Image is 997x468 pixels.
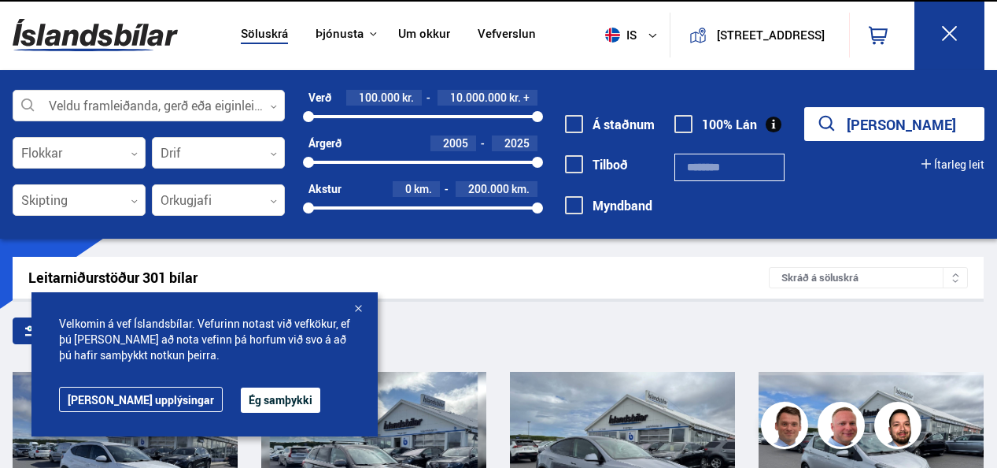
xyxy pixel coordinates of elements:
button: [PERSON_NAME] [804,107,984,141]
span: 2025 [504,136,530,150]
span: + [523,91,530,104]
button: [STREET_ADDRESS] [713,28,829,42]
a: Vefverslun [478,27,536,43]
span: 2005 [443,136,468,150]
span: 100.000 [359,90,400,105]
label: Tilboð [565,158,628,172]
div: Skráð á söluskrá [769,267,967,288]
div: Verð [308,91,331,104]
span: Velkomin á vef Íslandsbílar. Vefurinn notast við vefkökur, ef þú [PERSON_NAME] að nota vefinn þá ... [59,316,350,363]
label: Á staðnum [565,117,655,132]
span: km. [414,183,432,195]
div: Sía [13,318,76,344]
span: kr. [402,91,414,104]
button: Ítarleg leit [921,158,984,171]
span: kr. [509,91,521,104]
img: FbJEzSuNWCJXmdc-.webp [763,404,811,451]
img: nhp88E3Fdnt1Opn2.png [877,404,924,451]
label: 100% Lán [674,117,757,132]
div: Akstur [308,183,342,195]
a: Um okkur [398,27,450,43]
button: is [599,12,670,58]
div: Árgerð [308,137,342,150]
div: Leitarniðurstöður 301 bílar [28,269,769,286]
img: svg+xml;base64,PHN2ZyB4bWxucz0iaHR0cDovL3d3dy53My5vcmcvMjAwMC9zdmciIHdpZHRoPSI1MTIiIGhlaWdodD0iNT... [605,28,620,43]
a: [STREET_ADDRESS] [679,13,840,58]
button: Þjónusta [316,27,364,42]
img: G0Ugv5HjCgRt.svg [13,9,178,61]
img: siFngHWaQ9KaOqBr.png [820,404,867,451]
span: 10.000.000 [450,90,507,105]
button: Ég samþykki [241,388,320,413]
span: km. [511,183,530,195]
span: 200.000 [468,181,509,196]
a: Söluskrá [241,27,288,43]
a: [PERSON_NAME] upplýsingar [59,387,223,412]
label: Myndband [565,199,652,213]
span: is [599,28,638,43]
span: 0 [405,181,412,196]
